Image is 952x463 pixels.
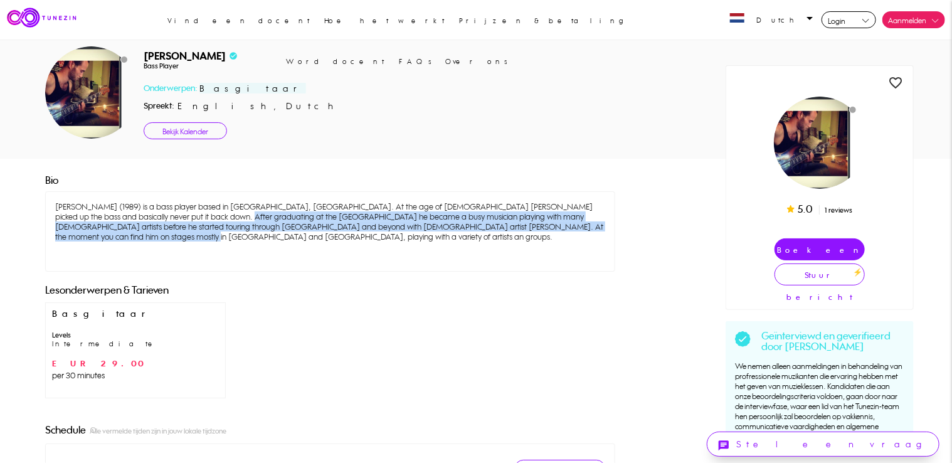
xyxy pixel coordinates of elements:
[144,82,198,96] td: Onderwerpen:
[825,206,853,215] span: 1 reviews
[932,19,939,23] img: downarrow.svg
[757,16,803,24] span: Dutch
[52,309,219,318] div: Basgitaar
[862,19,869,23] img: downarrowblack.svg
[828,16,846,26] span: Login
[177,102,341,110] td: English,Dutch
[161,1,316,41] a: Vind een docent
[759,321,908,352] td: Geïnterviewd en geverifieerd door [PERSON_NAME]
[90,427,226,435] small: Alle vermelde tijden zijn in jouw lokale tijdzone
[775,238,865,260] a: Boek een proefles ⚡
[144,102,174,110] td: Spreekt:
[144,122,227,139] a: Bekijk Kalender
[52,358,219,370] span: EUR 29.00
[393,41,438,82] a: FAQs
[775,263,865,285] a: Stuur bericht
[453,1,632,41] a: Prijzen & betaling
[822,11,876,28] a: Login
[90,423,97,434] i: info_outline
[52,339,219,348] div: Intermediate
[787,205,795,213] img: star.svg
[730,13,744,23] img: 3cda-a57b-4017-b3ed-e8ddb3436970nl.jpg
[798,203,813,215] span: 5.0
[45,284,615,296] div: Lesonderwerpen & Tarieven
[280,41,391,82] a: Word docent
[735,331,751,347] img: verifiedtag.svg
[45,46,137,139] img: 39473b05-d79c-4ae5-a96d-0c078290f986.png
[882,11,945,28] a: Aanmelden
[717,439,730,453] i: chat
[774,97,866,189] img: 39473b05-d79c-4ae5-a96d-0c078290f986.png
[889,16,927,25] span: Aanmelden
[732,352,907,451] td: We nemen alleen aanmeldingen in behandeling van profressionele muzikanten die ervaring hebben met...
[199,83,306,93] span: Basgitaar
[736,432,929,455] td: Stel een vraag
[889,75,904,90] i: favorite_border
[45,423,86,436] span: Schedule
[45,174,58,186] div: Bio
[318,1,451,41] a: Hoe het werkt
[52,331,219,339] div: Levels
[52,370,219,382] span: per 30 minutes
[818,203,822,215] span: |
[45,191,615,272] div: [PERSON_NAME] (1989) is a bass player based in [GEOGRAPHIC_DATA], [GEOGRAPHIC_DATA]. At the age o...
[707,432,939,457] a: chatStel een vraag
[440,41,514,82] a: Over ons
